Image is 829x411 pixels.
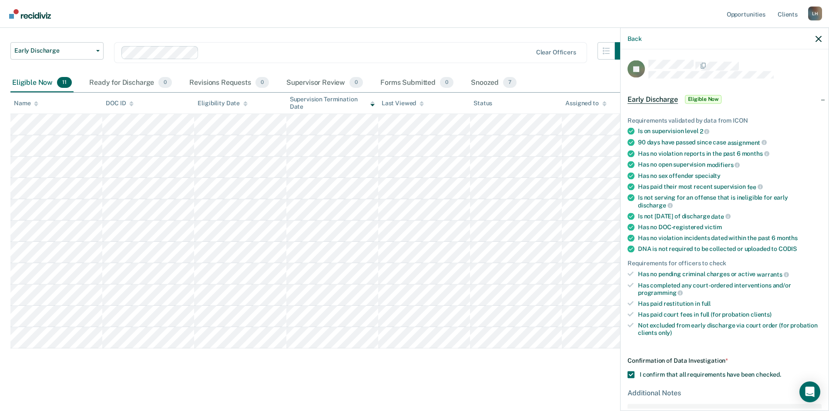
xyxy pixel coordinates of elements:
[777,234,798,241] span: months
[628,357,822,364] div: Confirmation of Data Investigation
[628,389,822,397] div: Additional Notes
[638,138,822,146] div: 90 days have passed since case
[628,117,822,124] div: Requirements validated by data from ICON
[638,271,822,278] div: Has no pending criminal charges or active
[638,150,822,157] div: Has no violation reports in the past 6
[705,224,722,231] span: victim
[799,381,820,402] div: Open Intercom Messenger
[711,213,730,220] span: date
[628,35,641,42] button: Back
[628,260,822,267] div: Requirements for officers to check
[728,139,767,146] span: assignment
[503,77,517,88] span: 7
[440,77,453,88] span: 0
[638,224,822,231] div: Has no DOC-registered
[751,311,772,317] span: clients)
[658,329,672,336] span: only)
[742,150,769,157] span: months
[640,371,781,378] span: I confirm that all requirements have been checked.
[382,100,424,107] div: Last Viewed
[638,289,683,296] span: programming
[349,77,363,88] span: 0
[290,96,375,110] div: Supervision Termination Date
[695,172,721,179] span: specialty
[285,74,365,93] div: Supervisor Review
[14,47,93,54] span: Early Discharge
[638,234,822,242] div: Has no violation incidents dated within the past 6
[188,74,270,93] div: Revisions Requests
[685,95,722,104] span: Eligible Now
[638,311,822,318] div: Has paid court fees in full (for probation
[638,194,822,209] div: Is not serving for an offense that is ineligible for early
[638,127,822,135] div: Is on supervision level
[87,74,174,93] div: Ready for Discharge
[473,100,492,107] div: Status
[638,300,822,307] div: Has paid restitution in
[255,77,269,88] span: 0
[638,245,822,253] div: DNA is not required to be collected or uploaded to
[106,100,134,107] div: DOC ID
[57,77,72,88] span: 11
[701,300,711,307] span: full
[14,100,38,107] div: Name
[621,85,829,113] div: Early DischargeEligible Now
[808,7,822,20] button: Profile dropdown button
[700,128,710,135] span: 2
[757,271,789,277] span: warrants
[565,100,606,107] div: Assigned to
[198,100,248,107] div: Eligibility Date
[536,49,576,56] div: Clear officers
[638,281,822,296] div: Has completed any court-ordered interventions and/or
[638,212,822,220] div: Is not [DATE] of discharge
[779,245,797,252] span: CODIS
[638,183,822,190] div: Has paid their most recent supervision
[9,9,51,19] img: Recidiviz
[808,7,822,20] div: L H
[747,183,763,190] span: fee
[638,201,673,208] span: discharge
[628,95,678,104] span: Early Discharge
[379,74,455,93] div: Forms Submitted
[707,161,740,168] span: modifiers
[10,74,74,93] div: Eligible Now
[158,77,172,88] span: 0
[469,74,518,93] div: Snoozed
[638,161,822,169] div: Has no open supervision
[638,321,822,336] div: Not excluded from early discharge via court order (for probation clients
[638,172,822,179] div: Has no sex offender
